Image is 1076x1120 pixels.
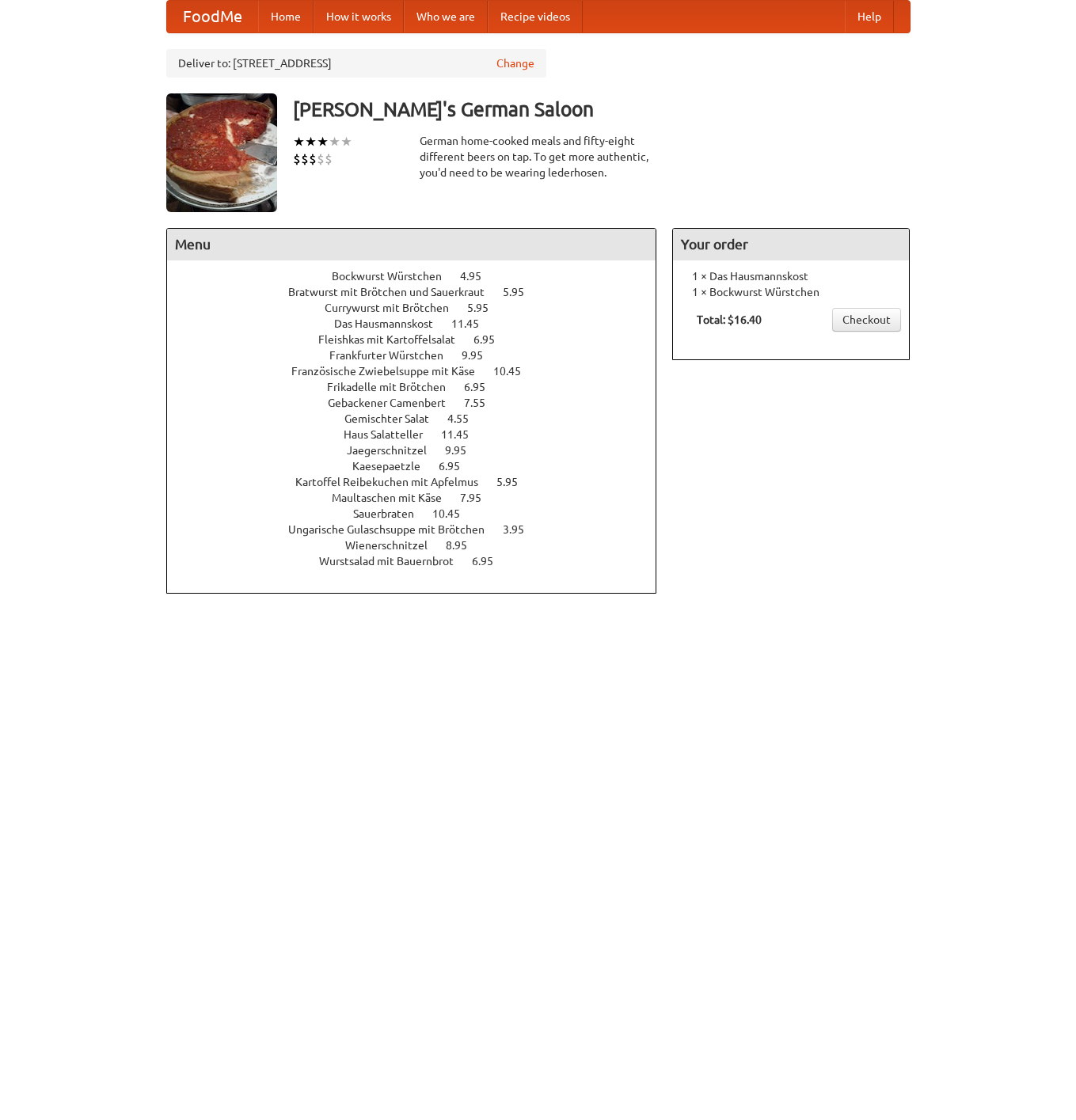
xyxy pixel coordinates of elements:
h4: Your order [673,229,909,260]
h4: Menu [167,229,656,260]
div: German home-cooked meals and fifty-eight different beers on tap. To get more authentic, you'd nee... [420,133,657,180]
span: Frankfurter Würstchen [329,349,459,362]
li: ★ [340,133,352,150]
span: 11.45 [451,317,495,330]
span: Französische Zwiebelsuppe mit Käse [291,365,491,378]
img: angular.jpg [166,93,277,212]
a: Help [845,1,894,32]
span: 9.95 [445,444,482,457]
span: 11.45 [441,428,485,441]
a: Gebackener Camenbert 7.55 [328,397,515,409]
a: Kartoffel Reibekuchen mit Apfelmus 5.95 [295,476,547,488]
span: Gebackener Camenbert [328,397,462,409]
a: Gemischter Salat 4.55 [344,412,498,425]
span: 10.45 [432,507,476,520]
span: Kaesepaetzle [352,460,436,473]
span: 6.95 [472,555,509,568]
span: 9.95 [462,349,499,362]
span: Wurstsalad mit Bauernbrot [319,555,470,568]
li: 1 × Bockwurst Würstchen [681,284,901,300]
span: 4.95 [460,270,497,283]
span: Haus Salatteller [344,428,439,441]
a: Haus Salatteller 11.45 [344,428,498,441]
li: ★ [305,133,317,150]
span: 8.95 [446,539,483,552]
li: ★ [329,133,340,150]
li: ★ [317,133,329,150]
span: 3.95 [503,523,540,536]
a: Jaegerschnitzel 9.95 [347,444,496,457]
a: Maultaschen mit Käse 7.95 [332,492,511,504]
a: Fleishkas mit Kartoffelsalat 6.95 [318,333,524,346]
li: $ [293,150,301,168]
div: Deliver to: [STREET_ADDRESS] [166,49,546,78]
span: Das Hausmannskost [334,317,449,330]
span: Wienerschnitzel [345,539,443,552]
span: 6.95 [473,333,511,346]
a: Checkout [832,308,901,332]
span: Bockwurst Würstchen [332,270,458,283]
span: Bratwurst mit Brötchen und Sauerkraut [288,286,500,298]
a: Home [258,1,314,32]
span: Fleishkas mit Kartoffelsalat [318,333,471,346]
span: 7.95 [460,492,497,504]
span: Currywurst mit Brötchen [325,302,465,314]
a: Das Hausmannskost 11.45 [334,317,508,330]
a: Wienerschnitzel 8.95 [345,539,496,552]
span: 10.45 [493,365,537,378]
a: Wurstsalad mit Bauernbrot 6.95 [319,555,523,568]
span: Ungarische Gulaschsuppe mit Brötchen [288,523,500,536]
span: 6.95 [464,381,501,393]
a: Frankfurter Würstchen 9.95 [329,349,512,362]
b: Total: $16.40 [697,313,762,326]
h3: [PERSON_NAME]'s German Saloon [293,93,911,125]
span: Gemischter Salat [344,412,445,425]
a: Change [496,55,534,71]
a: Recipe videos [488,1,583,32]
a: Currywurst mit Brötchen 5.95 [325,302,518,314]
a: FoodMe [167,1,258,32]
span: Frikadelle mit Brötchen [327,381,462,393]
li: 1 × Das Hausmannskost [681,268,901,284]
li: $ [325,150,333,168]
a: Who we are [404,1,488,32]
a: How it works [314,1,404,32]
li: ★ [293,133,305,150]
a: Ungarische Gulaschsuppe mit Brötchen 3.95 [288,523,553,536]
span: 5.95 [467,302,504,314]
a: Sauerbraten 10.45 [353,507,489,520]
span: 6.95 [439,460,476,473]
span: 4.55 [447,412,485,425]
span: Maultaschen mit Käse [332,492,458,504]
span: Sauerbraten [353,507,430,520]
a: Französische Zwiebelsuppe mit Käse 10.45 [291,365,550,378]
li: $ [309,150,317,168]
span: 5.95 [496,476,534,488]
li: $ [317,150,325,168]
span: 5.95 [503,286,540,298]
a: Bratwurst mit Brötchen und Sauerkraut 5.95 [288,286,553,298]
a: Bockwurst Würstchen 4.95 [332,270,511,283]
a: Frikadelle mit Brötchen 6.95 [327,381,515,393]
span: Jaegerschnitzel [347,444,443,457]
span: 7.55 [464,397,501,409]
a: Kaesepaetzle 6.95 [352,460,489,473]
li: $ [301,150,309,168]
span: Kartoffel Reibekuchen mit Apfelmus [295,476,494,488]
